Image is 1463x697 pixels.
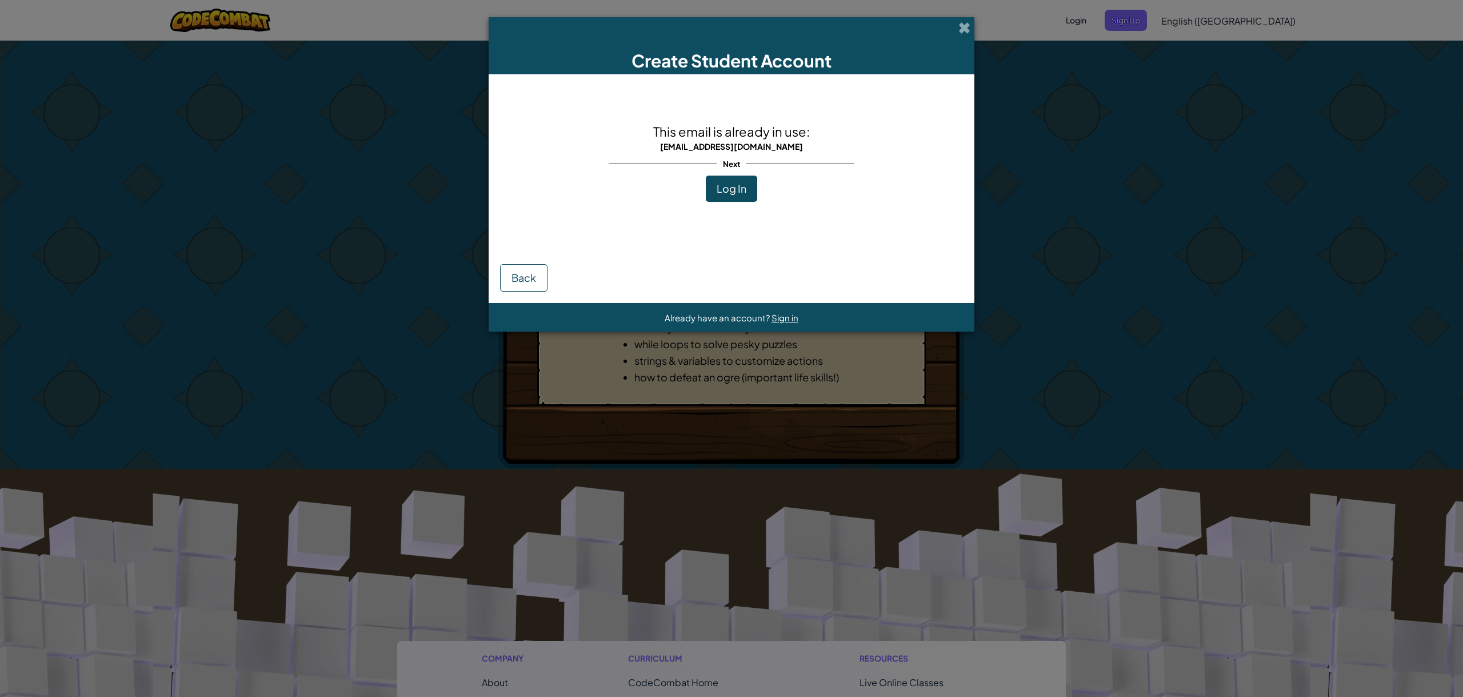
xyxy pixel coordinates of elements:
button: Back [500,264,547,292]
span: Next [717,156,746,172]
button: Log In [706,176,757,202]
span: This email is already in use: [653,124,810,140]
span: Back [511,271,536,284]
a: Sign in [772,312,798,323]
span: Already have an account? [665,312,772,323]
span: [EMAIL_ADDRESS][DOMAIN_NAME] [660,141,803,152]
span: Log In [717,182,746,195]
span: Create Student Account [631,50,832,71]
